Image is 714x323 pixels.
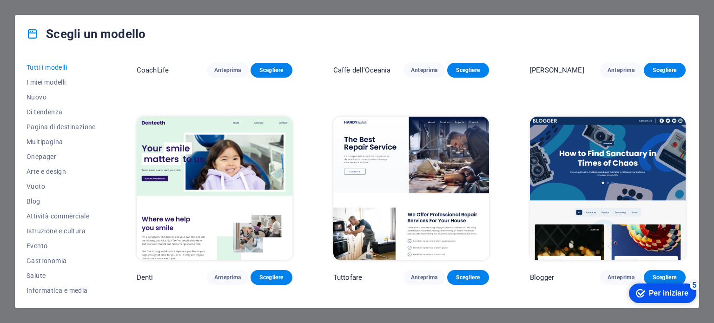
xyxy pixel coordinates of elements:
font: 5 [69,2,73,10]
button: Anteprima [403,270,445,285]
button: Tutti i modelli [26,60,96,75]
button: Blog [26,194,96,209]
font: Evento [26,242,47,250]
button: Anteprima [403,63,445,78]
button: Nuovo [26,90,96,105]
img: Denti [137,117,292,260]
div: Inizia 5 elementi rimanenti, 0% completato [5,5,73,24]
button: Scegliere [644,270,686,285]
font: CoachLife [137,66,169,74]
font: Onepager [26,153,56,160]
font: Tutti i modelli [26,64,67,71]
font: Informatica e media [26,287,88,294]
font: Multipagina [26,138,63,145]
button: Multipagina [26,134,96,149]
button: Scegliere [251,63,292,78]
button: Anteprima [600,270,642,285]
font: Per iniziare [25,10,65,18]
font: Scegliere [259,274,283,281]
button: Scegliere [447,270,489,285]
img: Tuttofare [333,117,489,260]
font: Pagina di destinazione [26,123,96,131]
button: Scegliere [644,63,686,78]
font: Scegliere [456,67,480,73]
button: Istruzione e cultura [26,224,96,238]
button: Scegliere [447,63,489,78]
font: Anteprima [608,274,635,281]
font: Scegliere [259,67,283,73]
font: Arte e design [26,168,66,175]
font: Gastronomia [26,257,66,264]
font: Caffè dell'Oceania [333,66,391,74]
button: Attività commerciale [26,209,96,224]
font: Scegli un modello [46,27,145,41]
button: Evento [26,238,96,253]
font: Anteprima [214,274,241,281]
font: [PERSON_NAME] [530,66,584,74]
button: Anteprima [600,63,642,78]
button: Onepager [26,149,96,164]
button: Anteprima [207,270,249,285]
font: Vuoto [26,183,45,190]
font: Anteprima [411,67,438,73]
button: Scegliere [251,270,292,285]
font: Anteprima [608,67,635,73]
button: I miei modelli [26,75,96,90]
button: Informatica e media [26,283,96,298]
font: Scegliere [653,274,676,281]
font: Blogger [530,273,554,282]
font: Di tendenza [26,108,62,116]
font: Tuttofare [333,273,362,282]
font: Scegliere [456,274,480,281]
button: Gastronomia [26,253,96,268]
font: Istruzione e cultura [26,227,86,235]
font: Scegliere [653,67,676,73]
img: Blogger [530,117,686,260]
font: Anteprima [411,274,438,281]
font: Blog [26,198,40,205]
button: Salute [26,268,96,283]
button: Anteprima [207,63,249,78]
font: Anteprima [214,67,241,73]
font: Denti [137,273,153,282]
font: I miei modelli [26,79,66,86]
button: Pagina di destinazione [26,119,96,134]
button: Arte e design [26,164,96,179]
font: Nuovo [26,93,46,101]
font: Salute [26,272,46,279]
button: Vuoto [26,179,96,194]
button: Di tendenza [26,105,96,119]
font: Attività commerciale [26,212,89,220]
